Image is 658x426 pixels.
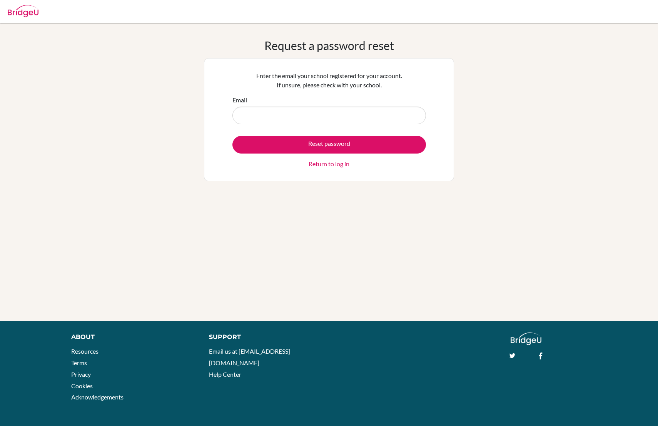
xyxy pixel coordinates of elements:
[71,393,124,401] a: Acknowledgements
[71,382,93,389] a: Cookies
[71,371,91,378] a: Privacy
[209,371,241,378] a: Help Center
[71,347,99,355] a: Resources
[232,136,426,154] button: Reset password
[71,359,87,366] a: Terms
[232,95,247,105] label: Email
[511,332,542,345] img: logo_white@2x-f4f0deed5e89b7ecb1c2cc34c3e3d731f90f0f143d5ea2071677605dd97b5244.png
[232,71,426,90] p: Enter the email your school registered for your account. If unsure, please check with your school.
[71,332,192,342] div: About
[209,332,321,342] div: Support
[264,38,394,52] h1: Request a password reset
[309,159,349,169] a: Return to log in
[209,347,290,366] a: Email us at [EMAIL_ADDRESS][DOMAIN_NAME]
[8,5,38,17] img: Bridge-U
